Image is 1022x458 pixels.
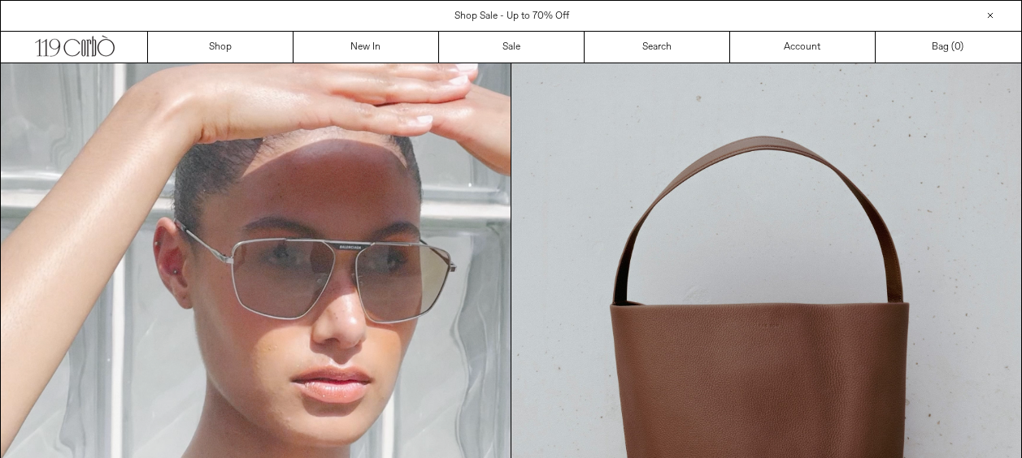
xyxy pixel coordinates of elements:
[730,32,876,63] a: Account
[585,32,730,63] a: Search
[439,32,585,63] a: Sale
[955,41,960,54] span: 0
[876,32,1021,63] a: Bag ()
[294,32,439,63] a: New In
[454,10,569,23] a: Shop Sale - Up to 70% Off
[148,32,294,63] a: Shop
[955,40,963,54] span: )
